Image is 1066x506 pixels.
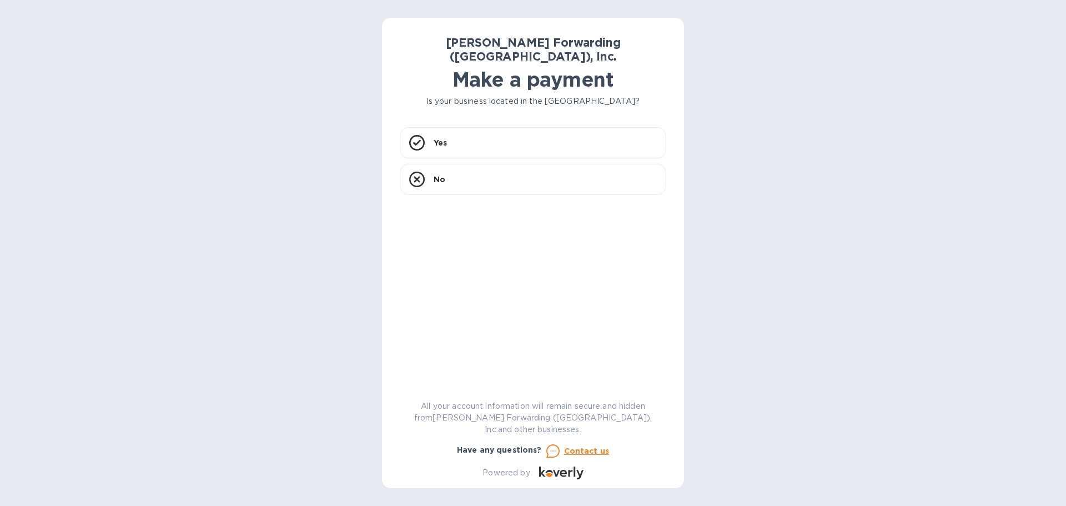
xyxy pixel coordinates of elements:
p: Yes [434,137,447,148]
b: Have any questions? [457,445,542,454]
b: [PERSON_NAME] Forwarding ([GEOGRAPHIC_DATA]), Inc. [446,36,621,63]
p: Is your business located in the [GEOGRAPHIC_DATA]? [400,96,666,107]
u: Contact us [564,447,610,455]
p: No [434,174,445,185]
h1: Make a payment [400,68,666,91]
p: Powered by [482,467,530,479]
p: All your account information will remain secure and hidden from [PERSON_NAME] Forwarding ([GEOGRA... [400,400,666,435]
